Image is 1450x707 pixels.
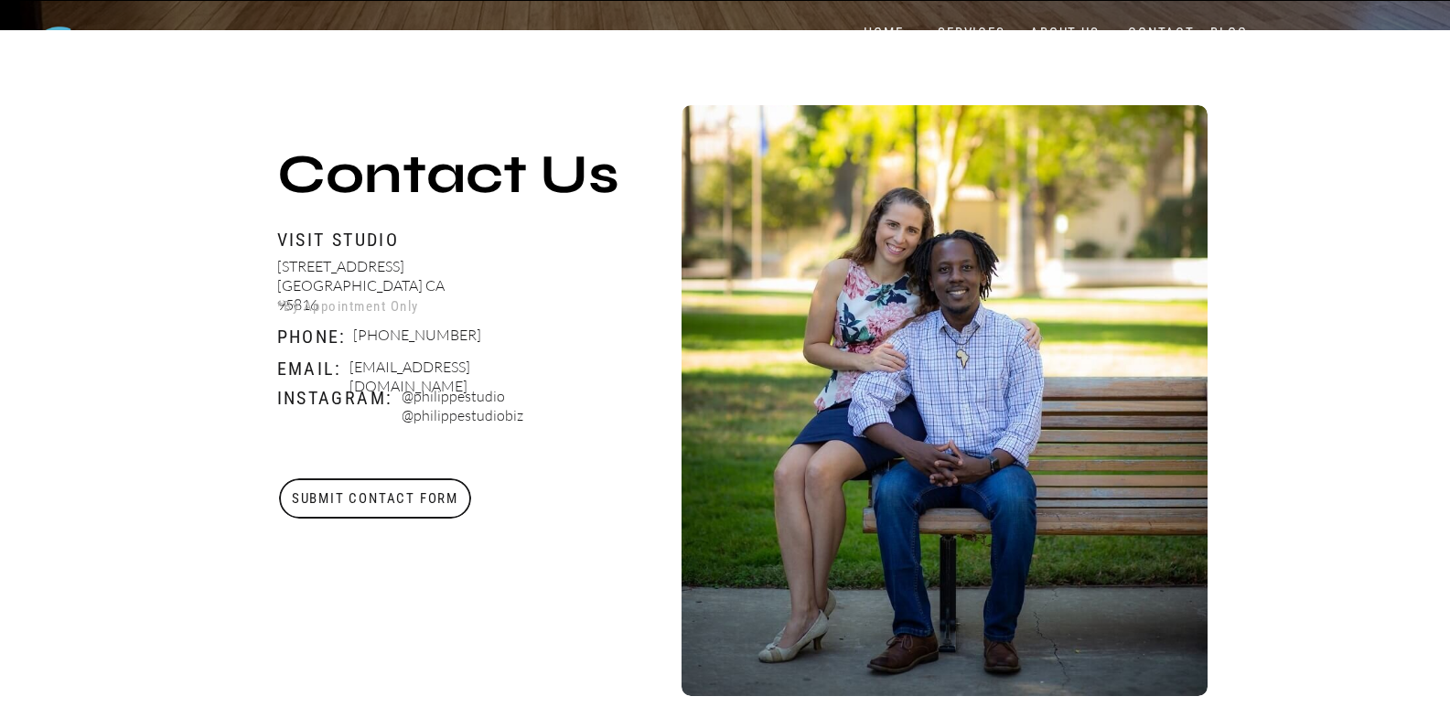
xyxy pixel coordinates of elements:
[845,25,923,42] a: HOME
[277,358,344,379] p: Email:
[278,478,473,519] a: Submit Contact Form
[277,147,799,211] h2: Contact Us
[277,257,462,304] p: [STREET_ADDRESS] [GEOGRAPHIC_DATA] CA 95816
[277,387,344,408] p: Instagram:
[402,387,617,429] p: @philippestudio @philippestudiobiz
[353,326,473,348] p: [PHONE_NUMBER]
[1026,25,1104,42] a: ABOUT US
[277,229,636,250] p: Visit Studio
[277,299,429,318] p: *By Appointment Only
[1124,25,1199,42] a: CONTACT
[934,25,1010,42] a: SERVICES
[1207,25,1252,42] a: BLOG
[277,326,372,347] p: Phone:
[349,358,564,380] p: [EMAIL_ADDRESS][DOMAIN_NAME]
